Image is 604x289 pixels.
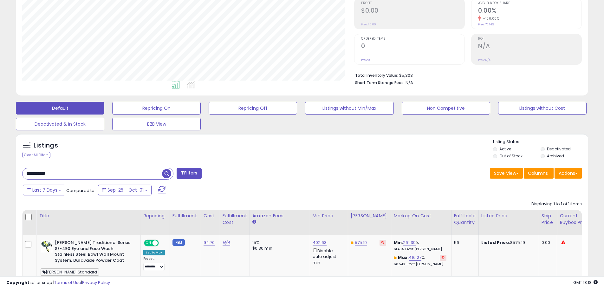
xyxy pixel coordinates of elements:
div: Amazon Fees [252,213,307,219]
div: Set To Max [143,250,165,255]
button: Non Competitive [402,102,490,115]
p: 61.48% Profit [PERSON_NAME] [394,247,446,252]
h2: $0.00 [361,7,464,16]
span: ROI [478,37,581,41]
button: Save View [490,168,523,179]
div: $575.19 [481,240,534,246]
div: Markup on Cost [394,213,449,219]
label: Archived [547,153,564,159]
a: 261.39 [403,240,416,246]
div: Current Buybox Price [560,213,592,226]
b: Max: [398,254,409,260]
div: % [394,255,446,266]
span: Sep-25 - Oct-01 [107,187,144,193]
div: 0.00 [542,240,552,246]
span: Profit [361,2,464,5]
a: 94.70 [204,240,215,246]
p: Listing States: [493,139,588,145]
h2: N/A [478,43,581,51]
button: B2B View [112,118,201,130]
div: [PERSON_NAME] [351,213,388,219]
div: Min Price [313,213,345,219]
span: ON [145,240,153,246]
b: Listed Price: [481,240,510,246]
button: Repricing On [112,102,201,115]
h2: 0 [361,43,464,51]
div: Repricing [143,213,167,219]
div: Fulfillment Cost [223,213,247,226]
label: Deactivated [547,146,571,152]
li: $5,303 [355,71,577,79]
div: Cost [204,213,217,219]
a: Terms of Use [54,279,81,286]
span: N/A [406,80,413,86]
p: 68.54% Profit [PERSON_NAME] [394,262,446,266]
button: Actions [555,168,582,179]
div: Ship Price [542,213,554,226]
small: Amazon Fees. [252,219,256,225]
button: Last 7 Days [23,185,65,195]
span: Columns [528,170,548,176]
div: Disable auto adjust min [313,247,343,266]
button: Columns [524,168,554,179]
div: 56 [454,240,474,246]
label: Active [499,146,511,152]
label: Out of Stock [499,153,523,159]
a: N/A [223,240,230,246]
div: Displaying 1 to 1 of 1 items [531,201,582,207]
small: FBM [172,239,185,246]
div: Title [39,213,138,219]
small: Prev: N/A [478,58,490,62]
div: $0.30 min [252,246,305,251]
div: Fulfillment [172,213,198,219]
b: Short Term Storage Fees: [355,80,405,85]
b: [PERSON_NAME] Traditional Series SE-490 Eye and Face Wash Stainless Steel Bowl Wall Mount System,... [55,240,132,265]
a: 402.63 [313,240,327,246]
span: Avg. Buybox Share [478,2,581,5]
div: Listed Price [481,213,536,219]
small: Prev: $0.00 [361,23,376,26]
a: 575.19 [355,240,367,246]
button: Deactivated & In Stock [16,118,104,130]
h5: Listings [34,141,58,150]
div: 15% [252,240,305,246]
a: Privacy Policy [82,279,110,286]
small: Prev: 70.14% [478,23,494,26]
span: OFF [158,240,168,246]
h2: 0.00% [478,7,581,16]
span: [PERSON_NAME] Standard [41,268,99,276]
div: Fulfillable Quantity [454,213,476,226]
div: Preset: [143,257,165,271]
b: Min: [394,240,403,246]
button: Listings without Min/Max [305,102,393,115]
button: Repricing Off [209,102,297,115]
a: 416.27 [409,254,421,261]
small: -100.00% [481,16,499,21]
th: The percentage added to the cost of goods (COGS) that forms the calculator for Min & Max prices. [391,210,451,235]
div: % [394,240,446,252]
button: Sep-25 - Oct-01 [98,185,152,195]
strong: Copyright [6,279,29,286]
button: Default [16,102,104,115]
span: Last 7 Days [32,187,57,193]
button: Filters [177,168,201,179]
small: Prev: 0 [361,58,370,62]
span: Ordered Items [361,37,464,41]
img: 41lJcIlUi7L._SL40_.jpg [41,240,53,253]
span: 2025-10-9 18:18 GMT [573,279,598,286]
span: Compared to: [66,187,95,194]
div: Clear All Filters [22,152,50,158]
button: Listings without Cost [498,102,587,115]
div: seller snap | | [6,280,110,286]
b: Total Inventory Value: [355,73,398,78]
